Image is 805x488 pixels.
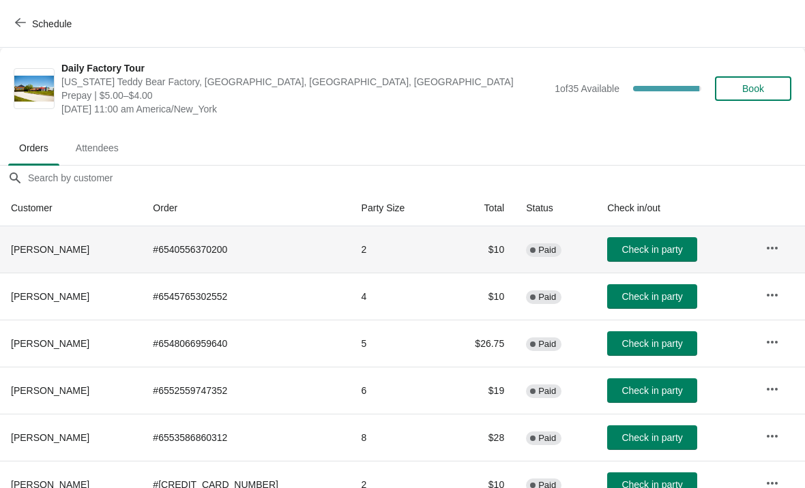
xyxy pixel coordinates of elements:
button: Schedule [7,12,83,36]
span: [PERSON_NAME] [11,432,89,443]
span: [US_STATE] Teddy Bear Factory, [GEOGRAPHIC_DATA], [GEOGRAPHIC_DATA], [GEOGRAPHIC_DATA] [61,75,548,89]
button: Check in party [607,331,697,356]
td: # 6552559747352 [142,367,350,414]
span: [PERSON_NAME] [11,338,89,349]
th: Check in/out [596,190,755,226]
button: Check in party [607,237,697,262]
span: 1 of 35 Available [555,83,619,94]
span: Daily Factory Tour [61,61,548,75]
td: # 6553586860312 [142,414,350,461]
td: 5 [351,320,443,367]
td: 2 [351,226,443,273]
td: $26.75 [443,320,515,367]
span: Check in party [621,385,682,396]
span: [PERSON_NAME] [11,385,89,396]
td: # 6548066959640 [142,320,350,367]
td: $28 [443,414,515,461]
span: Orders [8,136,59,160]
th: Total [443,190,515,226]
span: Prepay | $5.00–$4.00 [61,89,548,102]
th: Order [142,190,350,226]
span: [PERSON_NAME] [11,244,89,255]
span: Schedule [32,18,72,29]
span: Book [742,83,764,94]
span: [DATE] 11:00 am America/New_York [61,102,548,116]
button: Check in party [607,425,697,450]
input: Search by customer [27,166,805,190]
td: # 6540556370200 [142,226,350,273]
span: Paid [538,292,556,303]
td: $19 [443,367,515,414]
td: $10 [443,226,515,273]
span: Check in party [621,338,682,349]
span: Attendees [65,136,130,160]
td: 8 [351,414,443,461]
span: Check in party [621,291,682,302]
td: 4 [351,273,443,320]
span: Check in party [621,244,682,255]
td: 6 [351,367,443,414]
span: [PERSON_NAME] [11,291,89,302]
button: Check in party [607,284,697,309]
button: Book [715,76,791,101]
th: Status [515,190,596,226]
img: Daily Factory Tour [14,76,54,102]
span: Paid [538,339,556,350]
button: Check in party [607,378,697,403]
span: Check in party [621,432,682,443]
span: Paid [538,386,556,397]
td: $10 [443,273,515,320]
span: Paid [538,433,556,444]
span: Paid [538,245,556,256]
th: Party Size [351,190,443,226]
td: # 6545765302552 [142,273,350,320]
